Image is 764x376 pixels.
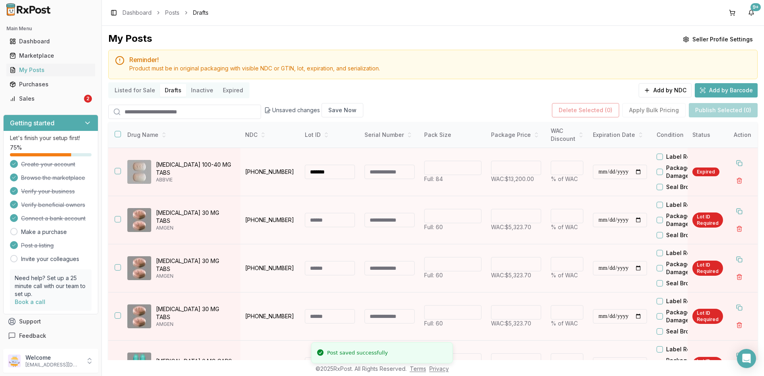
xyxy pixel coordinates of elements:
[3,92,98,105] button: Sales2
[551,175,578,182] span: % of WAC
[732,156,746,170] button: Duplicate
[750,3,761,11] div: 9+
[429,365,449,372] a: Privacy
[127,304,151,328] img: Otezla 30 MG TABS
[3,329,98,343] button: Feedback
[156,177,234,183] p: ABBVIE
[3,3,54,16] img: RxPost Logo
[3,78,98,91] button: Purchases
[666,153,706,161] label: Label Residue
[666,249,706,257] label: Label Residue
[593,131,647,139] div: Expiration Date
[639,83,692,97] button: Add by NDC
[10,52,92,60] div: Marketplace
[156,273,234,279] p: AMGEN
[727,122,758,148] th: Action
[305,131,355,139] div: Lot ID
[6,77,95,92] a: Purchases
[551,224,578,230] span: % of WAC
[84,95,92,103] div: 2
[25,354,81,362] p: Welcome
[692,309,723,324] div: Lot ID Required
[6,49,95,63] a: Marketplace
[491,224,531,230] span: WAC: $5,323.70
[678,32,758,47] button: Seller Profile Settings
[551,272,578,279] span: % of WAC
[3,49,98,62] button: Marketplace
[692,357,723,372] div: Lot ID Required
[8,355,21,367] img: User avatar
[666,183,700,191] label: Seal Broken
[666,308,711,324] label: Package Damaged
[666,297,706,305] label: Label Residue
[745,6,758,19] button: 9+
[21,174,85,182] span: Browse the marketplace
[551,320,578,327] span: % of WAC
[10,80,92,88] div: Purchases
[245,216,295,224] p: [PHONE_NUMBER]
[127,160,151,184] img: Mavyret 100-40 MG TABS
[21,201,85,209] span: Verify beneficial owners
[21,255,79,263] a: Invite your colleagues
[10,37,92,45] div: Dashboard
[129,56,751,63] h5: Reminder!
[245,168,295,176] p: [PHONE_NUMBER]
[322,103,363,117] button: Save Now
[15,274,87,298] p: Need help? Set up a 25 minute call with our team to set up.
[245,312,295,320] p: [PHONE_NUMBER]
[666,345,706,353] label: Label Residue
[123,9,209,17] nav: breadcrumb
[6,25,95,32] h2: Main Menu
[732,270,746,284] button: Delete
[3,64,98,76] button: My Posts
[695,83,758,97] button: Add by Barcode
[21,187,75,195] span: Verify your business
[491,272,531,279] span: WAC: $5,323.70
[25,362,81,368] p: [EMAIL_ADDRESS][DOMAIN_NAME]
[156,225,234,231] p: AMGEN
[551,127,583,143] div: WAC Discount
[732,318,746,332] button: Delete
[491,131,541,139] div: Package Price
[15,298,45,305] a: Book a call
[127,208,151,232] img: Otezla 30 MG TABS
[21,228,67,236] a: Make a purchase
[666,357,711,372] label: Package Damaged
[10,95,82,103] div: Sales
[666,212,711,228] label: Package Damaged
[156,305,234,321] p: [MEDICAL_DATA] 30 MG TABS
[688,122,728,148] th: Status
[666,231,700,239] label: Seal Broken
[21,214,86,222] span: Connect a bank account
[127,256,151,280] img: Otezla 30 MG TABS
[424,224,443,230] span: Full: 60
[410,365,426,372] a: Terms
[10,134,92,142] p: Let's finish your setup first!
[156,257,234,273] p: [MEDICAL_DATA] 30 MG TABS
[110,84,160,97] button: Listed for Sale
[652,122,711,148] th: Condition
[129,64,751,72] div: Product must be in original packaging with visible NDC or GTIN, lot, expiration, and serialization.
[424,175,443,182] span: Full: 84
[666,164,711,180] label: Package Damaged
[424,320,443,327] span: Full: 60
[732,204,746,218] button: Duplicate
[732,252,746,267] button: Duplicate
[21,242,54,249] span: Post a listing
[692,261,723,276] div: Lot ID Required
[424,272,443,279] span: Full: 60
[19,332,46,340] span: Feedback
[218,84,248,97] button: Expired
[3,314,98,329] button: Support
[193,9,209,17] span: Drafts
[364,131,415,139] div: Serial Number
[666,279,700,287] label: Seal Broken
[186,84,218,97] button: Inactive
[3,35,98,48] button: Dashboard
[419,122,486,148] th: Pack Size
[127,131,234,139] div: Drug Name
[666,260,711,276] label: Package Damaged
[732,173,746,188] button: Delete
[10,144,22,152] span: 75 %
[737,349,756,368] div: Open Intercom Messenger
